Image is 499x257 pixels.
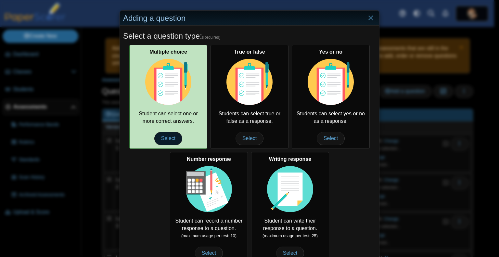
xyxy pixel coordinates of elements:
img: item-type-multiple-choice.svg [226,59,273,105]
span: (Required) [202,35,221,40]
img: item-type-multiple-choice.svg [145,59,191,105]
h5: Select a question type: [123,31,376,42]
b: Multiple choice [149,49,187,55]
img: item-type-multiple-choice.svg [308,59,354,105]
span: Select [154,132,182,145]
b: True or false [234,49,265,55]
img: item-type-number-response.svg [186,166,232,212]
b: Yes or no [319,49,342,55]
div: Students can select yes or no as a response. [292,45,370,149]
b: Number response [187,156,231,162]
a: Close [366,13,376,24]
span: Select [236,132,263,145]
div: Students can select true or false as a response. [211,45,288,149]
span: Select [317,132,345,145]
small: (maximum usage per test: 10) [181,233,237,238]
small: (maximum usage per test: 25) [262,233,318,238]
img: item-type-writing-response.svg [267,166,313,212]
div: Adding a question [120,11,379,26]
b: Writing response [269,156,311,162]
div: Student can select one or more correct answers. [129,45,207,149]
